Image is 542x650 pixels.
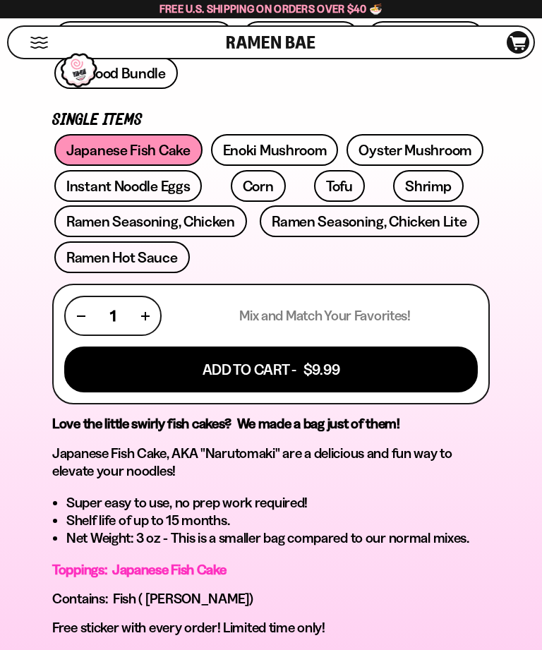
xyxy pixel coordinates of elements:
a: Seafood Bundle [54,57,178,89]
li: Net Weight: 3 oz - This is a smaller bag compared to our normal mixes. [66,529,490,547]
a: Enoki Mushroom [211,134,339,166]
li: Super easy to use, no prep work required! [66,494,490,512]
a: Corn [231,170,286,202]
p: Mix and Match Your Favorites! [239,307,411,325]
p: Contains: Fish ( [PERSON_NAME]) [52,590,490,608]
button: Mobile Menu Trigger [30,37,49,49]
strong: Love the little swirly fish cakes? We made a bag just of them! [52,415,400,432]
span: Free U.S. Shipping on Orders over $40 🍜 [159,2,383,16]
a: Ramen Seasoning, Chicken [54,205,247,237]
a: Ramen Seasoning, Chicken Lite [260,205,478,237]
a: Ramen Hot Sauce [54,241,190,273]
a: Tofu [314,170,365,202]
span: Free sticker with every order! Limited time only! [52,619,325,636]
span: Toppings: Japanese Fish Cake [52,561,227,578]
p: Japanese Fish Cake, AKA "Narutomaki" are a delicious and fun way to elevate your noodles! [52,445,490,480]
span: 1 [110,307,116,325]
p: Single Items [52,114,490,127]
li: Shelf life of up to 15 months. [66,512,490,529]
a: Oyster Mushroom [347,134,483,166]
a: Instant Noodle Eggs [54,170,202,202]
a: Shrimp [393,170,463,202]
button: Add To Cart - $9.99 [64,347,478,392]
